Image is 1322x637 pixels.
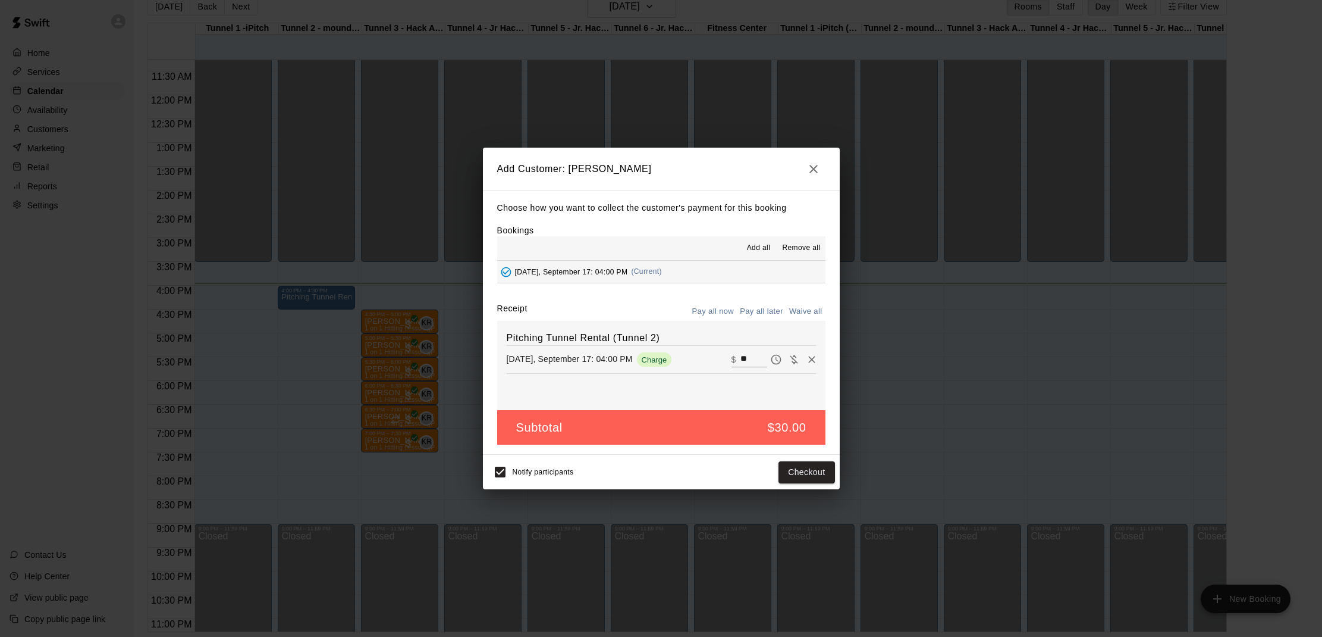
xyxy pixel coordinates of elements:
[497,201,825,216] p: Choose how you want to collect the customer's payment for this booking
[778,461,834,483] button: Checkout
[767,354,785,364] span: Pay later
[739,239,777,258] button: Add all
[731,354,736,366] p: $
[768,420,806,436] h5: $30.00
[515,267,628,276] span: [DATE], September 17: 04:00 PM
[689,302,737,321] button: Pay all now
[497,226,534,235] label: Bookings
[516,420,563,436] h5: Subtotal
[497,302,527,321] label: Receipt
[483,148,840,191] h2: Add Customer: [PERSON_NAME]
[782,242,820,254] span: Remove all
[803,351,821,369] button: Remove
[631,267,662,276] span: (Current)
[747,242,771,254] span: Add all
[507,353,633,365] p: [DATE], September 17: 04:00 PM
[497,263,515,281] button: Added - Collect Payment
[785,354,803,364] span: Waive payment
[737,302,786,321] button: Pay all later
[637,355,672,364] span: Charge
[786,302,825,321] button: Waive all
[507,330,816,346] h6: Pitching Tunnel Rental (Tunnel 2)
[777,239,825,258] button: Remove all
[513,469,574,477] span: Notify participants
[497,261,825,283] button: Added - Collect Payment[DATE], September 17: 04:00 PM(Current)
